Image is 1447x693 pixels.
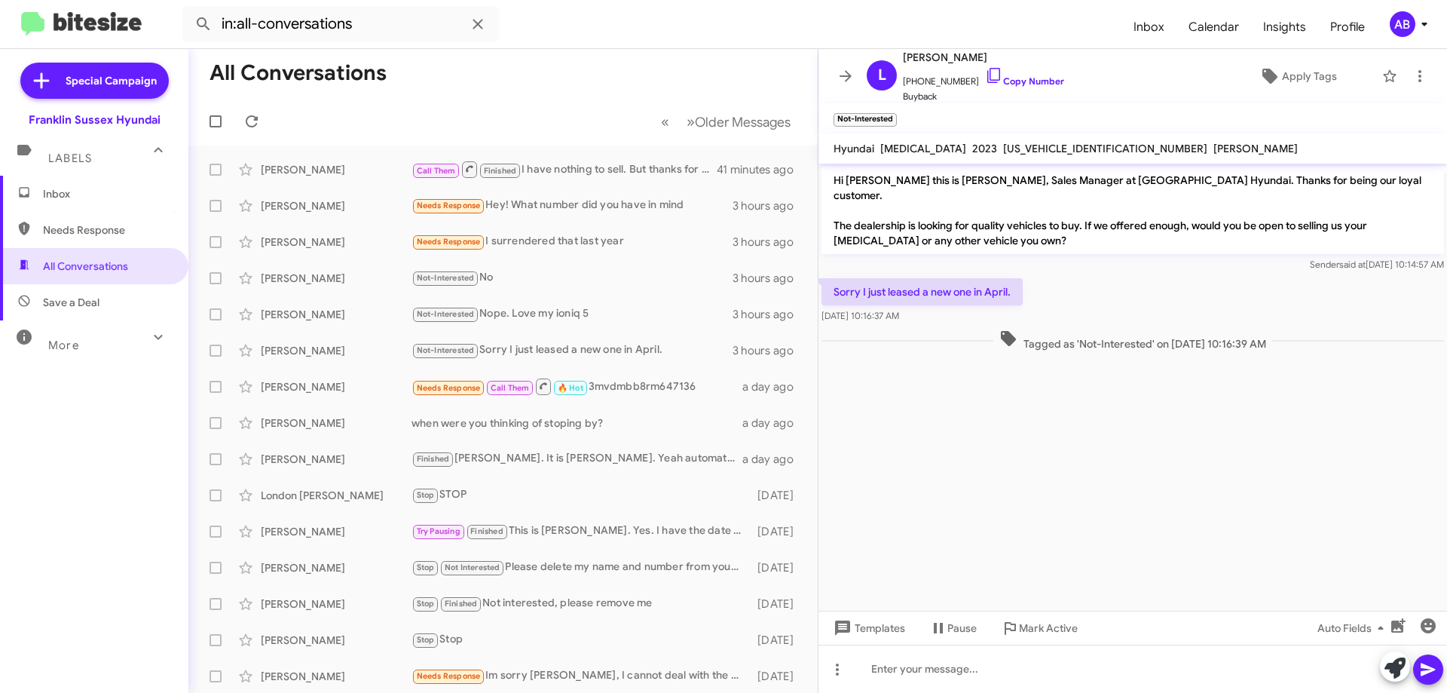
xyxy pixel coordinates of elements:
div: [PERSON_NAME] [261,669,411,684]
div: Sorry I just leased a new one in April. [411,342,733,359]
button: Apply Tags [1220,63,1375,90]
a: Profile [1318,5,1377,49]
a: Special Campaign [20,63,169,99]
div: This is [PERSON_NAME]. Yes. I have the date set. Happy travels! Enjoy the NO SNOW [411,523,750,540]
span: 2023 [972,142,997,155]
div: [PERSON_NAME] [261,415,411,431]
div: Nope. Love my ioniq 5 [411,305,733,323]
span: 🔥 Hot [558,383,583,393]
span: Hyundai [834,142,874,155]
div: 41 minutes ago [717,162,806,177]
span: Needs Response [417,383,481,393]
a: Inbox [1121,5,1176,49]
div: [PERSON_NAME] [261,343,411,358]
span: Not Interested [445,563,500,572]
span: [MEDICAL_DATA] [880,142,966,155]
div: [DATE] [750,524,806,539]
div: No [411,269,733,287]
div: [DATE] [750,633,806,648]
div: Hey! What number did you have in mind [411,197,733,214]
span: Stop [417,490,435,500]
span: Finished [470,526,503,536]
span: Finished [484,166,517,176]
div: I surrendered that last year [411,233,733,250]
span: Needs Response [43,222,171,238]
span: Pause [947,615,977,642]
span: said at [1339,259,1366,270]
span: Not-Interested [417,345,475,355]
div: [PERSON_NAME] [261,162,411,177]
button: Next [678,106,800,137]
div: [PERSON_NAME] [261,271,411,286]
span: Save a Deal [43,295,99,310]
div: AB [1390,11,1415,37]
div: [DATE] [750,669,806,684]
span: L [878,63,886,87]
span: Tagged as 'Not-Interested' on [DATE] 10:16:39 AM [993,330,1272,351]
button: Auto Fields [1305,615,1402,642]
button: Mark Active [989,615,1090,642]
div: Please delete my name and number from your records. We have already committed to buying another c... [411,559,750,576]
p: Hi [PERSON_NAME] this is [PERSON_NAME], Sales Manager at [GEOGRAPHIC_DATA] Hyundai. Thanks for be... [821,167,1444,254]
button: AB [1377,11,1430,37]
span: » [687,112,695,131]
div: 3 hours ago [733,271,806,286]
div: STOP [411,486,750,504]
span: Stop [417,563,435,572]
div: Stop [411,631,750,649]
span: Stop [417,599,435,609]
div: a day ago [742,415,806,431]
div: [PERSON_NAME] [261,452,411,467]
div: 3 hours ago [733,198,806,213]
span: Not-Interested [417,273,475,283]
div: [DATE] [750,596,806,612]
span: [US_VEHICLE_IDENTIFICATION_NUMBER] [1003,142,1207,155]
span: [PHONE_NUMBER] [903,66,1064,89]
div: [DATE] [750,560,806,575]
div: [PERSON_NAME] [261,198,411,213]
div: [DATE] [750,488,806,503]
div: 3mvdmbb8rm647136 [411,377,742,396]
span: Sender [DATE] 10:14:57 AM [1310,259,1444,270]
div: [PERSON_NAME] [261,307,411,322]
div: [PERSON_NAME]. It is [PERSON_NAME]. Yeah automated system. You can let me know on the other numbe... [411,450,742,468]
span: More [48,339,79,352]
span: Stop [417,635,435,645]
div: London [PERSON_NAME] [261,488,411,503]
div: [PERSON_NAME] [261,596,411,612]
span: Needs Response [417,671,481,681]
button: Pause [917,615,989,642]
span: Inbox [43,186,171,201]
span: Try Pausing [417,526,460,536]
div: Franklin Sussex Hyundai [29,112,161,127]
div: a day ago [742,452,806,467]
a: Insights [1251,5,1318,49]
div: a day ago [742,379,806,394]
span: Needs Response [417,237,481,247]
span: [PERSON_NAME] [903,48,1064,66]
div: when were you thinking of stoping by? [411,415,742,431]
a: Calendar [1176,5,1251,49]
input: Search [182,6,499,42]
span: Buyback [903,89,1064,104]
span: Apply Tags [1282,63,1337,90]
span: Call Them [491,383,530,393]
span: Mark Active [1019,615,1078,642]
span: Not-Interested [417,309,475,319]
span: Needs Response [417,201,481,210]
small: Not-Interested [834,113,897,127]
div: 3 hours ago [733,307,806,322]
span: [PERSON_NAME] [1213,142,1298,155]
div: Not interested, please remove me [411,595,750,612]
div: 3 hours ago [733,235,806,250]
h1: All Conversations [210,61,387,85]
p: Sorry I just leased a new one in April. [821,278,1023,305]
span: Finished [445,599,478,609]
span: Labels [48,152,92,165]
span: Finished [417,454,450,464]
span: All Conversations [43,259,128,274]
div: [PERSON_NAME] [261,524,411,539]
